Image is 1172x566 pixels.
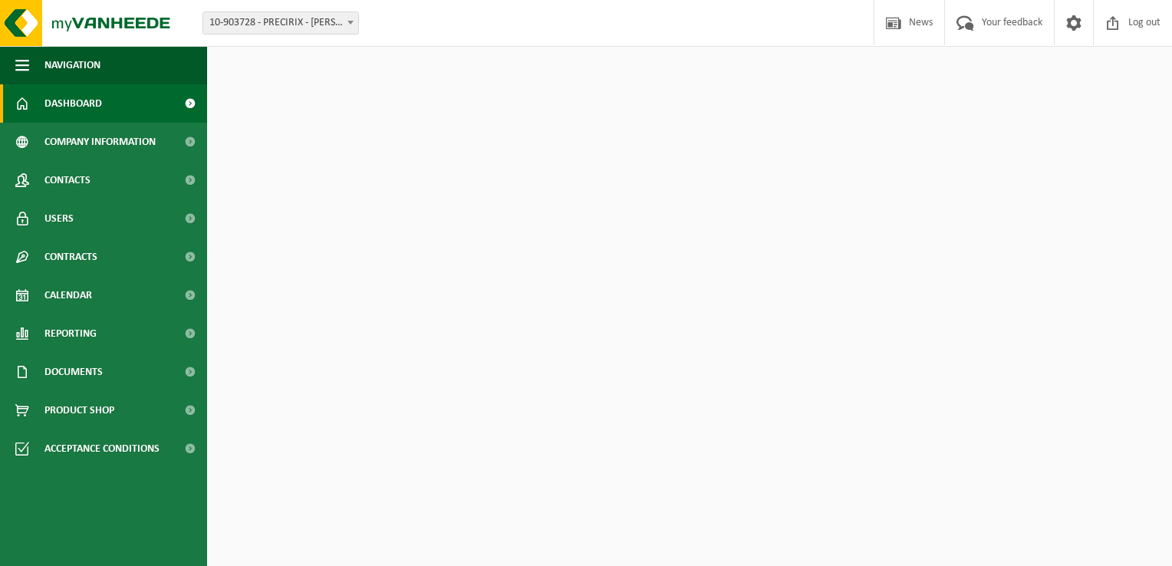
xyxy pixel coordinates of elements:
span: Documents [44,353,103,391]
span: 10-903728 - PRECIRIX - JETTE [202,12,359,35]
span: 10-903728 - PRECIRIX - JETTE [203,12,358,34]
span: Users [44,199,74,238]
span: Acceptance conditions [44,429,160,468]
span: Product Shop [44,391,114,429]
span: Contacts [44,161,91,199]
span: Reporting [44,314,97,353]
span: Company information [44,123,156,161]
span: Contracts [44,238,97,276]
span: Calendar [44,276,92,314]
span: Navigation [44,46,100,84]
span: Dashboard [44,84,102,123]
